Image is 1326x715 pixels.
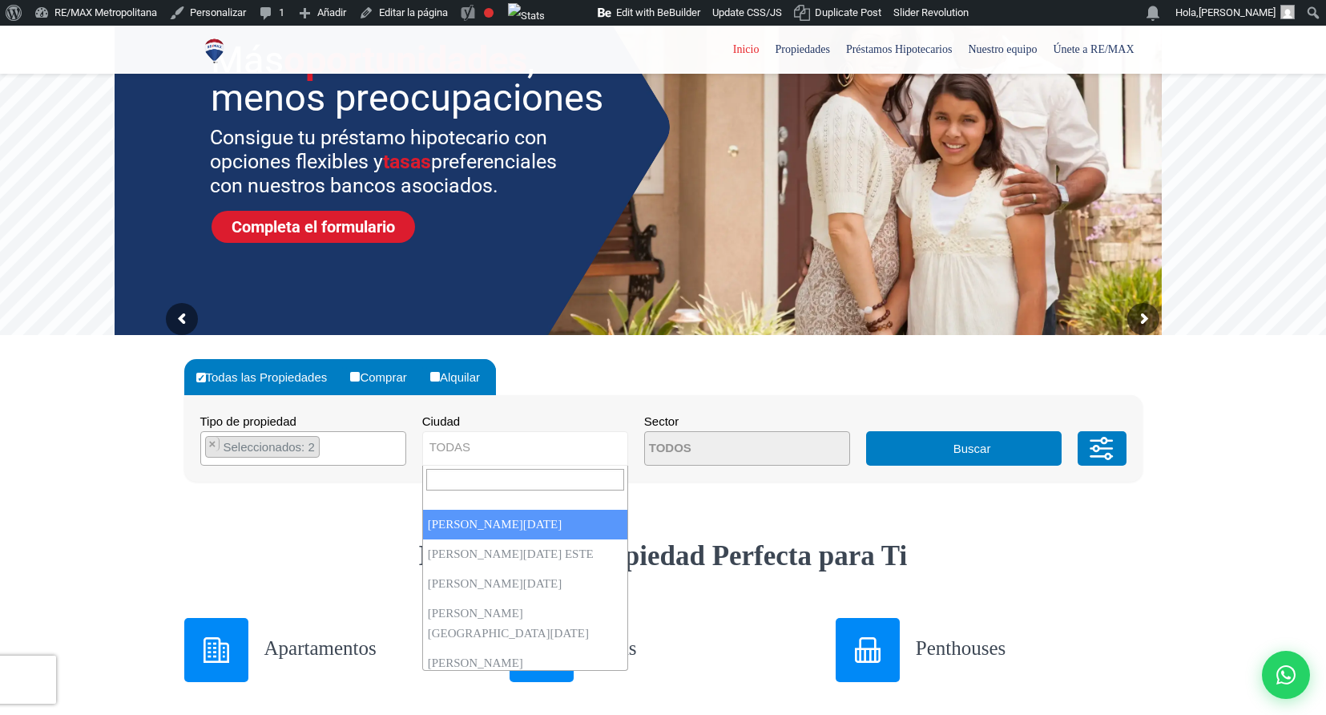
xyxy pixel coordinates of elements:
[389,437,397,451] span: ×
[1045,26,1142,74] a: Únete a RE/MAX
[767,26,837,74] a: Propiedades
[429,440,470,454] span: TODAS
[838,38,961,62] span: Préstamos Hipotecarios
[893,6,969,18] span: Slider Revolution
[264,634,491,662] h3: Apartamentos
[192,359,344,395] label: Todas las Propiedades
[422,414,461,428] span: Ciudad
[346,359,422,395] label: Comprar
[205,436,320,458] li: APARTAMENTO
[508,3,545,29] img: Views over 48 hours. Click for more Jetpack Stats.
[426,469,624,491] input: Search
[423,436,627,458] span: TODAS
[206,437,220,451] button: Remove item
[422,431,628,466] span: TODAS
[222,440,319,454] span: Seleccionados: 2
[201,432,210,467] textarea: Search
[209,437,216,451] span: ×
[644,414,679,428] span: Sector
[423,539,627,569] li: [PERSON_NAME][DATE] ESTE
[960,26,1045,74] a: Nuestro equipo
[767,38,837,62] span: Propiedades
[423,648,627,678] li: [PERSON_NAME]
[200,26,228,74] a: RE/MAX Metropolitana
[423,510,627,539] li: [PERSON_NAME][DATE]
[1199,6,1276,18] span: [PERSON_NAME]
[484,8,494,18] div: Focus keyphrase not set
[419,540,908,572] strong: Encuentra la Propiedad Perfecta para Ti
[196,373,206,382] input: Todas las Propiedades
[960,38,1045,62] span: Nuestro equipo
[423,599,627,648] li: [PERSON_NAME][GEOGRAPHIC_DATA][DATE]
[916,634,1143,662] h3: Penthouses
[200,37,228,65] img: Logo de REMAX
[725,38,768,62] span: Inicio
[590,634,816,662] h3: Casas
[423,569,627,599] li: [PERSON_NAME][DATE]
[200,414,296,428] span: Tipo de propiedad
[211,41,610,116] sr7-txt: Más , menos preocupaciones
[210,126,578,198] sr7-txt: Consigue tu préstamo hipotecario con opciones flexibles y preferenciales con nuestros bancos asoc...
[725,26,768,74] a: Inicio
[645,432,800,467] textarea: Search
[510,618,816,682] a: Casas
[1045,38,1142,62] span: Únete a RE/MAX
[389,436,397,452] button: Remove all items
[383,150,431,173] span: tasas
[212,211,415,243] a: Completa el formulario
[426,359,496,395] label: Alquilar
[430,372,440,382] input: Alquilar
[836,618,1143,682] a: Penthouses
[866,431,1062,466] button: Buscar
[184,618,491,682] a: Apartamentos
[838,26,961,74] a: Préstamos Hipotecarios
[350,372,360,382] input: Comprar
